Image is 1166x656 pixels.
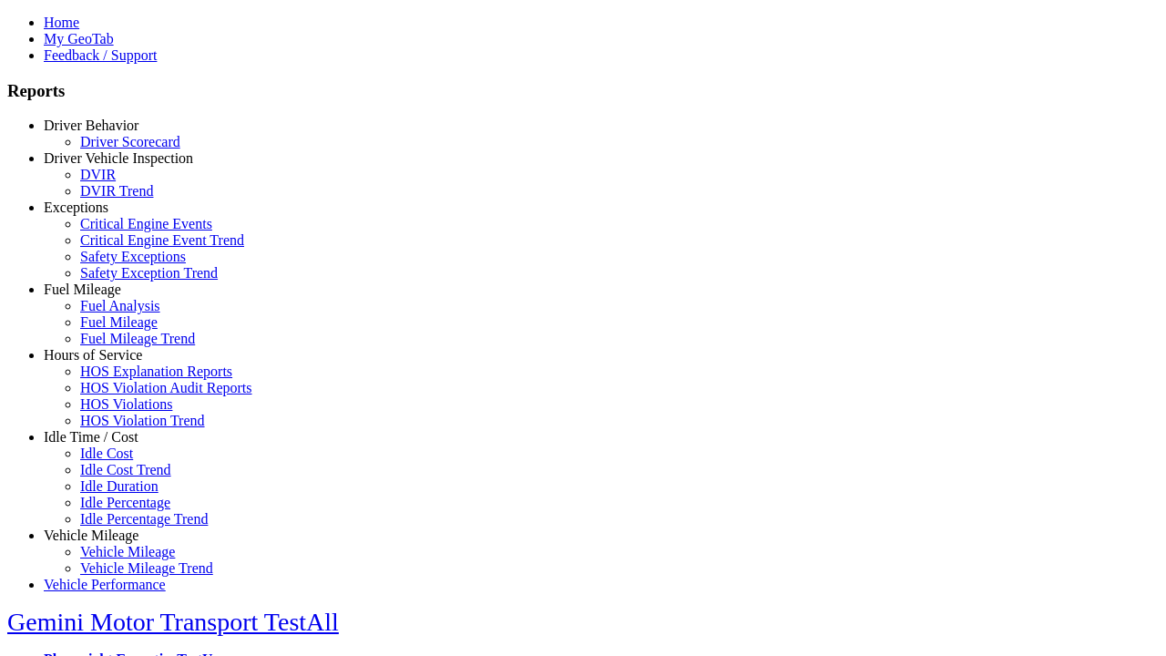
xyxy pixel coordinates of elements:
[80,478,159,494] a: Idle Duration
[44,31,114,46] a: My GeoTab
[44,528,138,543] a: Vehicle Mileage
[44,200,108,215] a: Exceptions
[44,150,193,166] a: Driver Vehicle Inspection
[80,495,170,510] a: Idle Percentage
[44,282,121,297] a: Fuel Mileage
[80,396,172,412] a: HOS Violations
[80,134,180,149] a: Driver Scorecard
[80,511,208,527] a: Idle Percentage Trend
[80,364,232,379] a: HOS Explanation Reports
[44,118,138,133] a: Driver Behavior
[44,15,79,30] a: Home
[7,608,339,636] a: Gemini Motor Transport TestAll
[80,413,205,428] a: HOS Violation Trend
[44,577,166,592] a: Vehicle Performance
[80,298,160,313] a: Fuel Analysis
[44,47,157,63] a: Feedback / Support
[80,183,153,199] a: DVIR Trend
[44,429,138,445] a: Idle Time / Cost
[44,347,142,363] a: Hours of Service
[80,167,116,182] a: DVIR
[80,462,171,477] a: Idle Cost Trend
[80,380,252,395] a: HOS Violation Audit Reports
[80,331,195,346] a: Fuel Mileage Trend
[80,314,158,330] a: Fuel Mileage
[80,216,212,231] a: Critical Engine Events
[80,446,133,461] a: Idle Cost
[80,232,244,248] a: Critical Engine Event Trend
[80,560,213,576] a: Vehicle Mileage Trend
[80,544,175,559] a: Vehicle Mileage
[7,81,1159,101] h3: Reports
[80,249,186,264] a: Safety Exceptions
[80,265,218,281] a: Safety Exception Trend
